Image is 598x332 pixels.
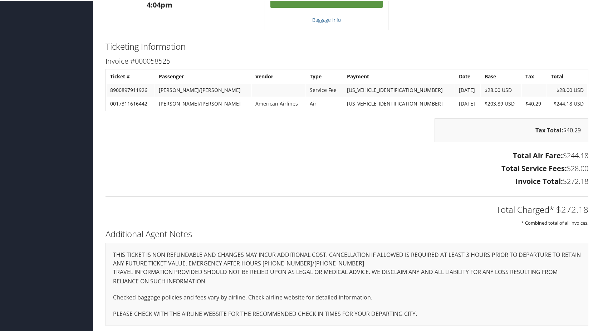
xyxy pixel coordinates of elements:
[521,219,588,225] small: * Combined total of all invoices.
[515,176,563,185] strong: Invoice Total:
[547,69,587,82] th: Total
[106,150,588,160] h3: $244.18
[113,292,581,302] p: Checked baggage policies and fees vary by airline. Check airline website for detailed information.
[106,227,588,239] h2: Additional Agent Notes
[547,97,587,109] td: $244.18 USD
[107,97,155,109] td: 0017311616442
[343,97,454,109] td: [US_VEHICLE_IDENTIFICATION_NUMBER]
[106,176,588,186] h3: $272.18
[481,83,521,96] td: $28.00 USD
[455,97,480,109] td: [DATE]
[306,97,343,109] td: Air
[547,83,587,96] td: $28.00 USD
[455,69,480,82] th: Date
[107,69,155,82] th: Ticket #
[106,242,588,325] div: THIS TICKET IS NON REFUNDABLE AND CHANGES MAY INCUR ADDITIONAL COST. CANCELLATION IF ALLOWED IS R...
[155,83,251,96] td: [PERSON_NAME]/[PERSON_NAME]
[113,267,581,285] p: TRAVEL INFORMATION PROVIDED SHOULD NOT BE RELIED UPON AS LEGAL OR MEDICAL ADVICE. WE DISCLAIM ANY...
[522,97,546,109] td: $40.29
[113,309,581,318] p: PLEASE CHECK WITH THE AIRLINE WEBSITE FOR THE RECOMMENDED CHECK IN TIMES FOR YOUR DEPARTING CITY.
[312,16,341,23] a: Baggage Info
[306,83,343,96] td: Service Fee
[106,40,588,52] h2: Ticketing Information
[481,69,521,82] th: Base
[106,203,588,215] h2: Total Charged* $272.18
[455,83,480,96] td: [DATE]
[435,118,588,141] div: $40.29
[306,69,343,82] th: Type
[106,55,588,65] h3: Invoice #000058525
[343,69,454,82] th: Payment
[155,69,251,82] th: Passenger
[481,97,521,109] td: $203.89 USD
[106,163,588,173] h3: $28.00
[522,69,546,82] th: Tax
[252,97,305,109] td: American Airlines
[535,126,563,133] strong: Tax Total:
[252,69,305,82] th: Vendor
[501,163,567,172] strong: Total Service Fees:
[513,150,563,160] strong: Total Air Fare:
[343,83,454,96] td: [US_VEHICLE_IDENTIFICATION_NUMBER]
[107,83,155,96] td: 8900897911926
[155,97,251,109] td: [PERSON_NAME]/[PERSON_NAME]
